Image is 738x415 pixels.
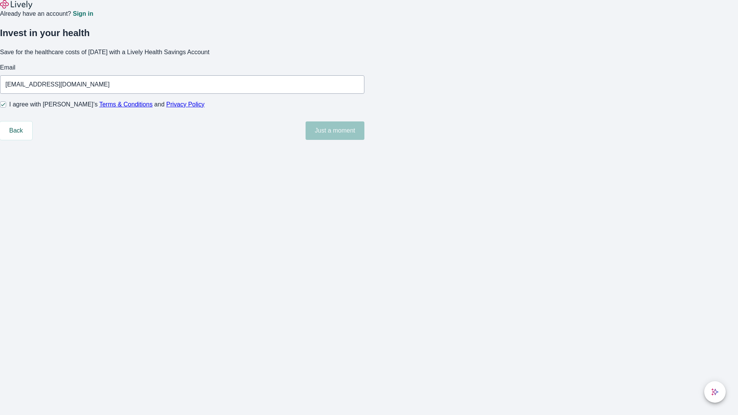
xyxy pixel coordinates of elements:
svg: Lively AI Assistant [711,388,719,396]
a: Terms & Conditions [99,101,153,108]
span: I agree with [PERSON_NAME]’s and [9,100,204,109]
a: Sign in [73,11,93,17]
button: chat [704,381,726,403]
a: Privacy Policy [166,101,205,108]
